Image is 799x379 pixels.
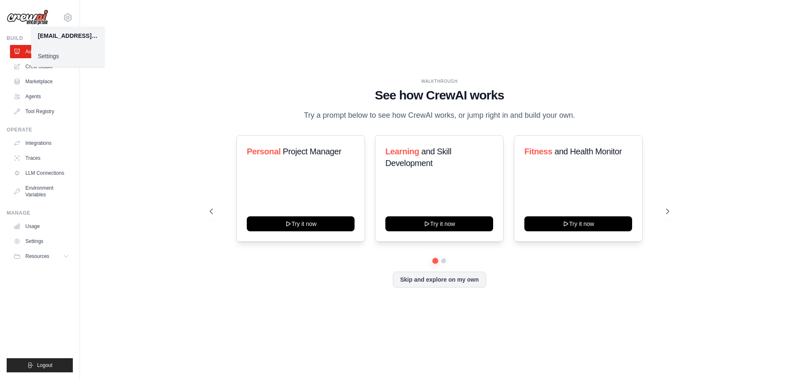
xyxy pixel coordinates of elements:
[554,147,622,156] span: and Health Monitor
[10,250,73,263] button: Resources
[25,253,49,260] span: Resources
[31,49,104,64] a: Settings
[7,10,48,25] img: Logo
[524,147,552,156] span: Fitness
[385,147,451,168] span: and Skill Development
[38,32,98,40] div: [EMAIL_ADDRESS][DOMAIN_NAME]
[10,235,73,248] a: Settings
[10,220,73,233] a: Usage
[10,45,73,58] a: Automations
[247,147,280,156] span: Personal
[524,216,632,231] button: Try it now
[385,147,419,156] span: Learning
[10,105,73,118] a: Tool Registry
[10,166,73,180] a: LLM Connections
[10,60,73,73] a: Crew Studio
[385,216,493,231] button: Try it now
[300,109,579,121] p: Try a prompt below to see how CrewAI works, or jump right in and build your own.
[10,136,73,150] a: Integrations
[210,78,669,84] div: WALKTHROUGH
[10,75,73,88] a: Marketplace
[7,126,73,133] div: Operate
[7,35,73,42] div: Build
[757,339,799,379] iframe: Chat Widget
[10,151,73,165] a: Traces
[10,90,73,103] a: Agents
[37,362,52,369] span: Logout
[393,272,486,287] button: Skip and explore on my own
[10,181,73,201] a: Environment Variables
[210,88,669,103] h1: See how CrewAI works
[283,147,341,156] span: Project Manager
[7,358,73,372] button: Logout
[247,216,355,231] button: Try it now
[7,210,73,216] div: Manage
